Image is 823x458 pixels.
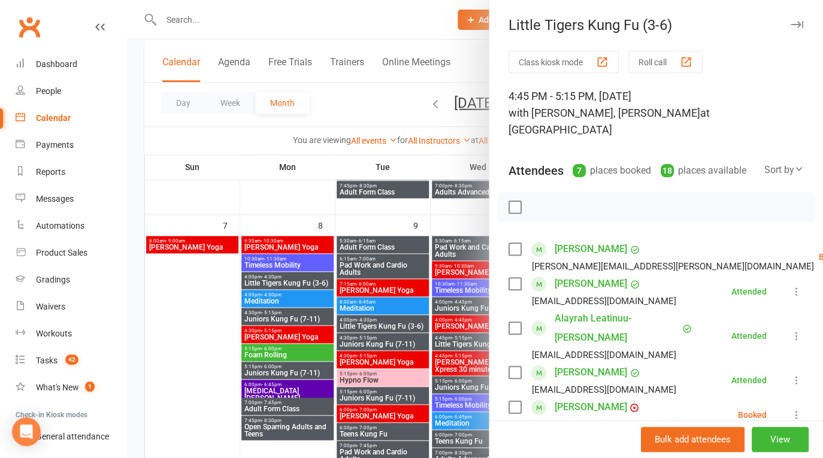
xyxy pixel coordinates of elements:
[509,51,619,73] button: Class kiosk mode
[36,221,84,230] div: Automations
[36,432,109,441] div: General attendance
[16,78,126,105] a: People
[509,162,564,179] div: Attendees
[532,347,676,363] div: [EMAIL_ADDRESS][DOMAIN_NAME]
[731,287,767,296] div: Attended
[555,239,627,259] a: [PERSON_NAME]
[36,356,58,365] div: Tasks
[661,162,746,179] div: places available
[36,194,74,204] div: Messages
[36,329,72,338] div: Workouts
[16,293,126,320] a: Waivers
[12,417,41,446] div: Open Intercom Messenger
[36,86,61,96] div: People
[85,381,95,392] span: 1
[16,347,126,374] a: Tasks 42
[532,417,676,432] div: [EMAIL_ADDRESS][DOMAIN_NAME]
[16,51,126,78] a: Dashboard
[731,376,767,384] div: Attended
[36,167,65,177] div: Reports
[16,159,126,186] a: Reports
[661,164,674,177] div: 18
[555,363,627,382] a: [PERSON_NAME]
[16,132,126,159] a: Payments
[16,186,126,213] a: Messages
[738,411,767,419] div: Booked
[752,427,809,452] button: View
[36,140,74,150] div: Payments
[573,162,651,179] div: places booked
[36,113,71,123] div: Calendar
[555,398,627,417] a: [PERSON_NAME]
[16,423,126,450] a: General attendance kiosk mode
[641,427,745,452] button: Bulk add attendees
[509,88,804,138] div: 4:45 PM - 5:15 PM, [DATE]
[16,239,126,266] a: Product Sales
[764,162,804,178] div: Sort by
[555,309,679,347] a: Alayrah Leatinuu-[PERSON_NAME]
[16,374,126,401] a: What's New1
[65,354,78,365] span: 42
[16,266,126,293] a: Gradings
[16,320,126,347] a: Workouts
[16,213,126,239] a: Automations
[489,17,823,34] div: Little Tigers Kung Fu (3-6)
[14,12,44,42] a: Clubworx
[628,51,703,73] button: Roll call
[36,383,79,392] div: What's New
[36,275,70,284] div: Gradings
[532,259,814,274] div: [PERSON_NAME][EMAIL_ADDRESS][PERSON_NAME][DOMAIN_NAME]
[36,59,77,69] div: Dashboard
[731,332,767,340] div: Attended
[573,164,586,177] div: 7
[532,382,676,398] div: [EMAIL_ADDRESS][DOMAIN_NAME]
[36,302,65,311] div: Waivers
[36,248,87,257] div: Product Sales
[532,293,676,309] div: [EMAIL_ADDRESS][DOMAIN_NAME]
[509,107,700,119] span: with [PERSON_NAME], [PERSON_NAME]
[555,274,627,293] a: [PERSON_NAME]
[16,105,126,132] a: Calendar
